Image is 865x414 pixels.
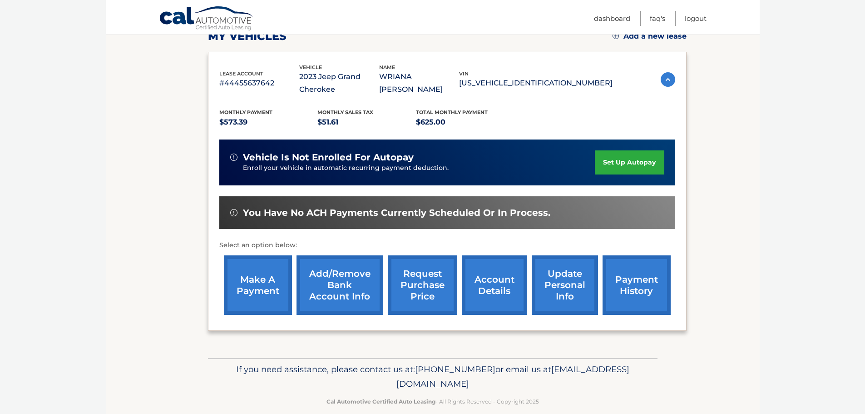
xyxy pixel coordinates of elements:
[594,11,630,26] a: Dashboard
[685,11,707,26] a: Logout
[415,364,495,374] span: [PHONE_NUMBER]
[299,70,379,96] p: 2023 Jeep Grand Cherokee
[613,33,619,39] img: add.svg
[326,398,435,405] strong: Cal Automotive Certified Auto Leasing
[379,64,395,70] span: name
[317,109,373,115] span: Monthly sales Tax
[462,255,527,315] a: account details
[214,397,652,406] p: - All Rights Reserved - Copyright 2025
[459,70,469,77] span: vin
[243,207,550,219] span: You have no ACH payments currently scheduled or in process.
[396,364,629,389] span: [EMAIL_ADDRESS][DOMAIN_NAME]
[416,116,514,129] p: $625.00
[595,150,664,175] a: set up autopay
[243,152,414,163] span: vehicle is not enrolled for autopay
[388,255,457,315] a: request purchase price
[219,109,272,115] span: Monthly Payment
[159,6,254,32] a: Cal Automotive
[219,77,299,90] p: #44455637642
[208,30,287,43] h2: my vehicles
[219,240,675,251] p: Select an option below:
[230,154,237,161] img: alert-white.svg
[459,77,613,90] p: [US_VEHICLE_IDENTIFICATION_NUMBER]
[230,209,237,216] img: alert-white.svg
[532,255,598,315] a: update personal info
[661,72,675,87] img: accordion-active.svg
[219,70,263,77] span: lease account
[650,11,665,26] a: FAQ's
[214,362,652,391] p: If you need assistance, please contact us at: or email us at
[299,64,322,70] span: vehicle
[317,116,416,129] p: $51.61
[613,32,687,41] a: Add a new lease
[219,116,318,129] p: $573.39
[603,255,671,315] a: payment history
[416,109,488,115] span: Total Monthly Payment
[379,70,459,96] p: WRIANA [PERSON_NAME]
[243,163,595,173] p: Enroll your vehicle in automatic recurring payment deduction.
[297,255,383,315] a: Add/Remove bank account info
[224,255,292,315] a: make a payment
